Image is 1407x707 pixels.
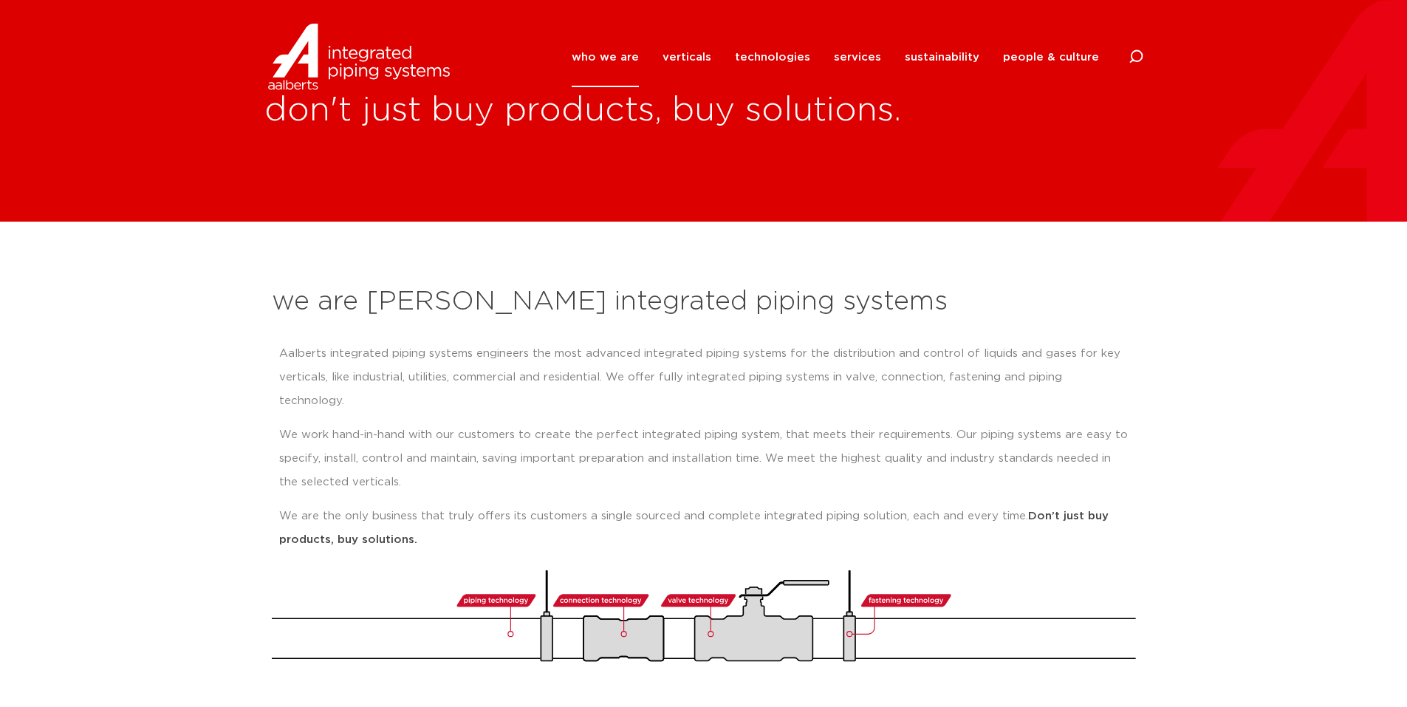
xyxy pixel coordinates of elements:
a: sustainability [905,27,979,87]
p: We are the only business that truly offers its customers a single sourced and complete integrated... [279,505,1129,552]
a: technologies [735,27,810,87]
a: who we are [572,27,639,87]
a: services [834,27,881,87]
a: people & culture [1003,27,1099,87]
nav: Menu [572,27,1099,87]
a: verticals [663,27,711,87]
p: We work hand-in-hand with our customers to create the perfect integrated piping system, that meet... [279,423,1129,494]
p: Aalberts integrated piping systems engineers the most advanced integrated piping systems for the ... [279,342,1129,413]
h2: we are [PERSON_NAME] integrated piping systems [272,284,1136,320]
